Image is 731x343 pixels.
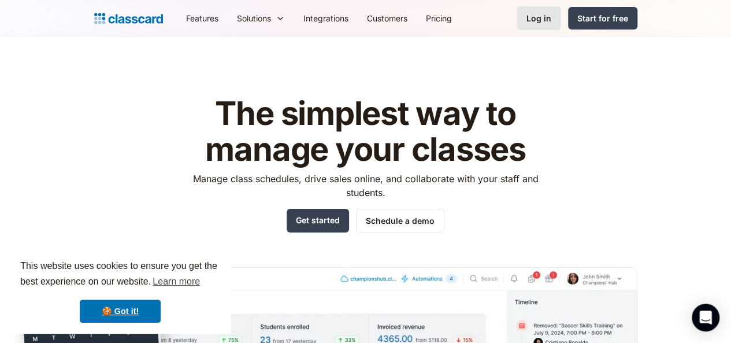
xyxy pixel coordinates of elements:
span: This website uses cookies to ensure you get the best experience on our website. [20,259,220,290]
a: Start for free [568,7,637,29]
a: learn more about cookies [151,273,202,290]
a: Schedule a demo [356,209,444,233]
div: Solutions [228,5,294,31]
a: Get started [287,209,349,233]
a: dismiss cookie message [80,300,161,323]
p: Manage class schedules, drive sales online, and collaborate with your staff and students. [182,172,549,200]
a: Features [177,5,228,31]
a: Pricing [417,5,461,31]
div: cookieconsent [9,248,231,334]
div: Start for free [577,12,628,24]
a: Integrations [294,5,358,31]
div: Open Intercom Messenger [692,304,719,331]
div: Log in [526,12,551,24]
a: Customers [358,5,417,31]
a: Log in [517,6,561,30]
h1: The simplest way to manage your classes [182,96,549,167]
div: Solutions [237,12,271,24]
a: home [94,10,163,27]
